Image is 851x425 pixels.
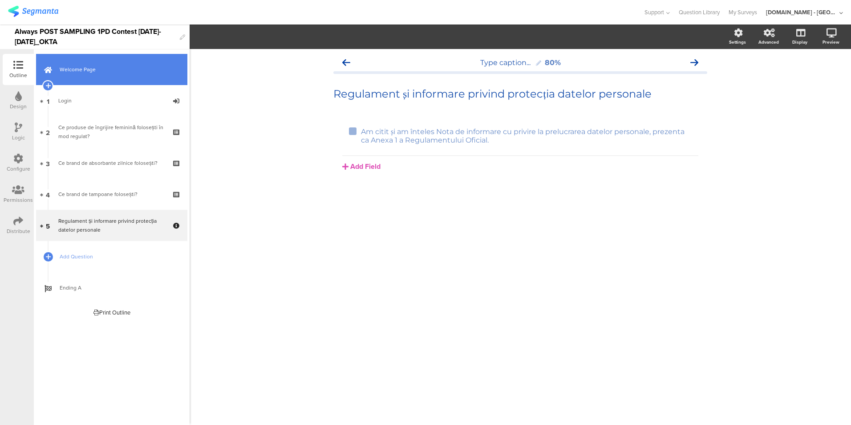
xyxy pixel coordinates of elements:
a: 5 Regulament și informare privind protecția datelor personale [36,210,187,241]
div: 80% [545,58,561,67]
span: Ending A [60,283,174,292]
div: Distribute [7,227,30,235]
div: Logic [12,134,25,142]
a: 3 Ce brand de absorbante zilnice folosești? [36,147,187,179]
span: Welcome Page [60,65,174,74]
a: Ending A [36,272,187,303]
div: Login [58,96,165,105]
div: Settings [729,39,746,45]
div: Ce brand de tampoane folosești? [58,190,165,199]
div: Print Outline [93,308,130,317]
div: Always POST SAMPLING 1PD Contest [DATE]-[DATE]_OKTA [15,25,175,49]
p: Regulament și informare privind protecția datelor personale [333,87,707,101]
span: 2 [46,127,50,137]
div: Ce brand de absorbante zilnice folosești? [58,159,165,168]
span: 3 [46,158,50,168]
span: 1 [47,96,49,106]
div: Configure [7,165,30,173]
span: Add Question [60,252,174,261]
button: Add Field [342,161,381,172]
a: 4 Ce brand de tampoane folosești? [36,179,187,210]
div: Design [10,102,27,110]
p: Am citit și am înteles Nota de informare cu privire la prelucrarea datelor personale, prezenta ca... [361,127,694,144]
div: Display [792,39,807,45]
img: segmanta logo [8,6,58,17]
div: Ce produse de îngrijire feminină folosești în mod regulat? [58,123,165,141]
a: Welcome Page [36,54,187,85]
a: 1 Login [36,85,187,116]
div: [DOMAIN_NAME] - [GEOGRAPHIC_DATA] [766,8,837,16]
a: 2 Ce produse de îngrijire feminină folosești în mod regulat? [36,116,187,147]
span: 4 [46,189,50,199]
span: Support [644,8,664,16]
div: Advanced [758,39,779,45]
span: Type caption... [480,58,531,67]
div: Outline [9,71,27,79]
span: 5 [46,221,50,230]
div: Preview [823,39,839,45]
div: Permissions [4,196,33,204]
div: Regulament și informare privind protecția datelor personale [58,217,165,234]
